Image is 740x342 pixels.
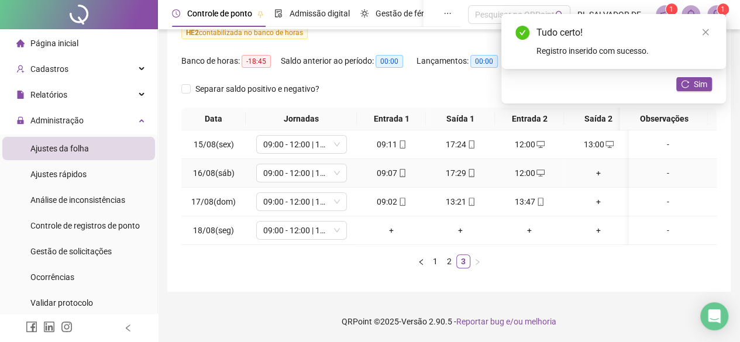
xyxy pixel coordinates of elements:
[669,5,673,13] span: 1
[569,195,628,208] div: +
[333,141,340,148] span: down
[660,9,670,20] span: notification
[634,167,703,179] div: -
[604,140,614,148] span: desktop
[474,258,481,265] span: right
[30,247,112,256] span: Gestão de solicitações
[536,26,712,40] div: Tudo certo!
[181,54,281,68] div: Banco de horas:
[569,167,628,179] div: +
[30,221,140,230] span: Controle de registros de ponto
[699,26,712,39] a: Close
[500,167,559,179] div: 12:00
[397,169,407,177] span: mobile
[564,108,633,130] th: Saída 2
[333,227,340,234] span: down
[428,254,442,268] li: 1
[30,64,68,74] span: Cadastros
[362,195,421,208] div: 09:02
[569,138,628,151] div: 13:00
[61,321,73,333] span: instagram
[360,9,369,18] span: sun
[30,144,89,153] span: Ajustes da folha
[263,164,340,182] span: 09:00 - 12:00 | 13:00 - 17:30
[470,55,498,68] span: 00:00
[555,11,564,19] span: search
[495,108,564,130] th: Entrada 2
[536,44,712,57] div: Registro inserido com sucesso.
[457,255,470,268] a: 3
[30,272,74,282] span: Ocorrências
[43,321,55,333] span: linkedin
[30,195,125,205] span: Análise de inconsistências
[191,82,324,95] span: Separar saldo positivo e negativo?
[634,138,703,151] div: -
[16,65,25,73] span: user-add
[263,193,340,210] span: 09:00 - 12:00 | 13:00 - 16:30
[30,170,87,179] span: Ajustes rápidos
[456,317,556,326] span: Reportar bug e/ou melhoria
[333,170,340,177] span: down
[181,108,246,130] th: Data
[257,11,264,18] span: pushpin
[700,302,728,330] div: Open Intercom Messenger
[625,112,703,125] span: Observações
[186,29,199,37] span: HE 2
[694,78,707,91] span: Sim
[30,39,78,48] span: Página inicial
[431,167,490,179] div: 17:29
[172,9,180,18] span: clock-circle
[397,140,407,148] span: mobile
[535,198,545,206] span: mobile
[708,6,725,23] img: 85581
[242,55,271,68] span: -18:45
[431,138,490,151] div: 17:24
[466,169,476,177] span: mobile
[376,55,403,68] span: 00:00
[429,255,442,268] a: 1
[456,254,470,268] li: 3
[681,80,689,88] span: reload
[16,116,25,125] span: lock
[26,321,37,333] span: facebook
[431,195,490,208] div: 13:21
[357,108,426,130] th: Entrada 1
[620,108,708,130] th: Observações
[535,169,545,177] span: desktop
[274,9,283,18] span: file-done
[16,91,25,99] span: file
[717,4,729,15] sup: Atualize o seu contato no menu Meus Dados
[246,108,357,130] th: Jornadas
[418,258,425,265] span: left
[466,140,476,148] span: mobile
[443,255,456,268] a: 2
[417,54,510,68] div: Lançamentos:
[281,54,417,68] div: Saldo anterior ao período:
[263,222,340,239] span: 09:00 - 12:00 | 13:00 - 17:30
[414,254,428,268] li: Página anterior
[577,8,649,21] span: RL SALVADOR DELIVERY DE BEBIDAS
[181,26,308,39] span: contabilizada no banco de horas
[666,4,677,15] sup: 1
[362,138,421,151] div: 09:11
[500,138,559,151] div: 12:00
[500,224,559,237] div: +
[193,168,235,178] span: 16/08(sáb)
[401,317,427,326] span: Versão
[515,26,529,40] span: check-circle
[569,224,628,237] div: +
[158,301,740,342] footer: QRPoint © 2025 - 2.90.5 -
[443,9,452,18] span: ellipsis
[187,9,252,18] span: Controle de ponto
[414,254,428,268] button: left
[466,198,476,206] span: mobile
[634,195,703,208] div: -
[376,9,435,18] span: Gestão de férias
[263,136,340,153] span: 09:00 - 12:00 | 13:00 - 17:30
[124,324,132,332] span: left
[431,224,490,237] div: +
[362,167,421,179] div: 09:07
[194,140,234,149] span: 15/08(sex)
[686,9,696,20] span: bell
[191,197,236,206] span: 17/08(dom)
